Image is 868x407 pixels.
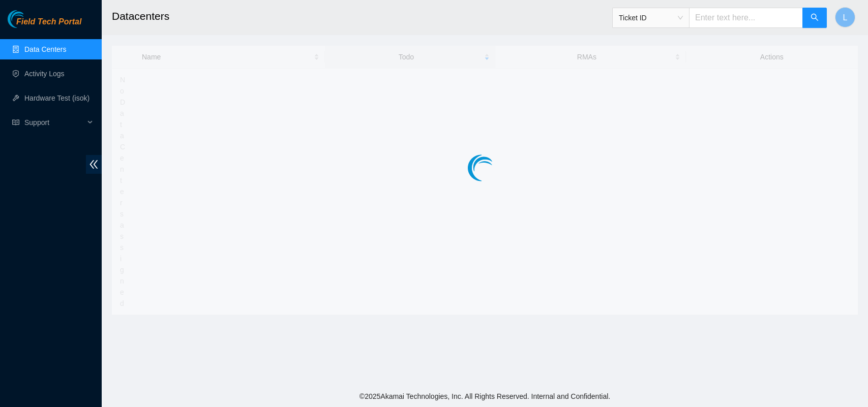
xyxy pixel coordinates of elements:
span: search [811,13,819,23]
a: Activity Logs [24,70,65,78]
button: search [802,8,827,28]
input: Enter text here... [689,8,803,28]
img: Akamai Technologies [8,10,51,28]
span: read [12,119,19,126]
span: Support [24,112,84,133]
a: Data Centers [24,45,66,53]
a: Hardware Test (isok) [24,94,89,102]
footer: © 2025 Akamai Technologies, Inc. All Rights Reserved. Internal and Confidential. [102,386,868,407]
span: Field Tech Portal [16,17,81,27]
span: L [843,11,848,24]
span: double-left [86,155,102,174]
a: Akamai TechnologiesField Tech Portal [8,18,81,32]
span: Ticket ID [619,10,683,25]
button: L [835,7,855,27]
